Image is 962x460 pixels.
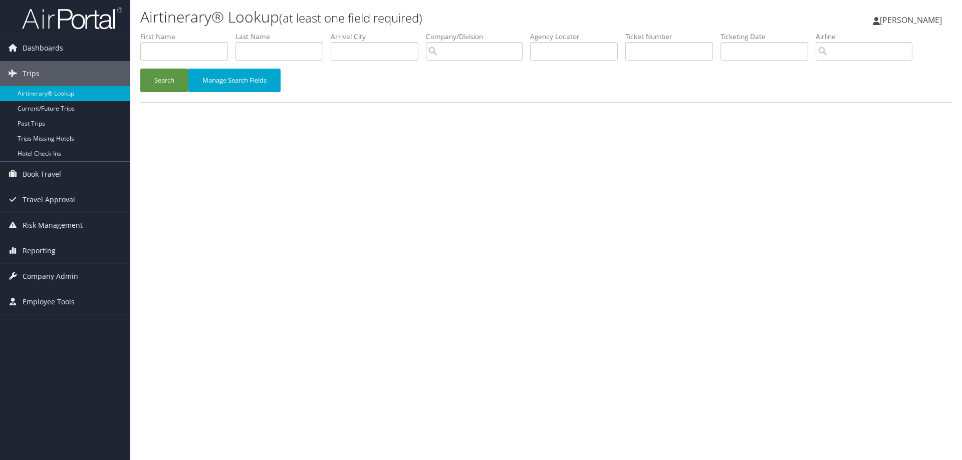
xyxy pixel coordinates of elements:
[625,32,720,42] label: Ticket Number
[140,32,235,42] label: First Name
[188,69,281,92] button: Manage Search Fields
[23,238,56,263] span: Reporting
[426,32,530,42] label: Company/Division
[23,61,40,86] span: Trips
[235,32,331,42] label: Last Name
[816,32,920,42] label: Airline
[23,36,63,61] span: Dashboards
[23,162,61,187] span: Book Travel
[23,213,83,238] span: Risk Management
[140,69,188,92] button: Search
[140,7,681,28] h1: Airtinerary® Lookup
[530,32,625,42] label: Agency Locator
[880,15,942,26] span: [PERSON_NAME]
[279,10,422,26] small: (at least one field required)
[22,7,122,30] img: airportal-logo.png
[23,289,75,314] span: Employee Tools
[720,32,816,42] label: Ticketing Date
[331,32,426,42] label: Arrival City
[23,264,78,289] span: Company Admin
[23,187,75,212] span: Travel Approval
[873,5,952,35] a: [PERSON_NAME]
